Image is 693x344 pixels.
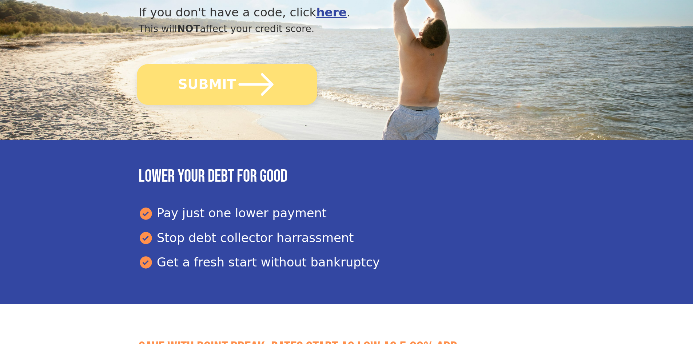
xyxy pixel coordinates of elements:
div: Get a fresh start without bankruptcy [139,253,554,272]
button: SUBMIT [137,64,317,105]
div: Stop debt collector harrassment [139,229,554,247]
div: This will affect your credit score. [139,21,492,36]
h3: Lower your debt for good [139,166,554,187]
div: If you don't have a code, click . [139,4,492,21]
span: NOT [177,23,200,34]
div: Pay just one lower payment [139,204,554,222]
a: here [316,5,347,19]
